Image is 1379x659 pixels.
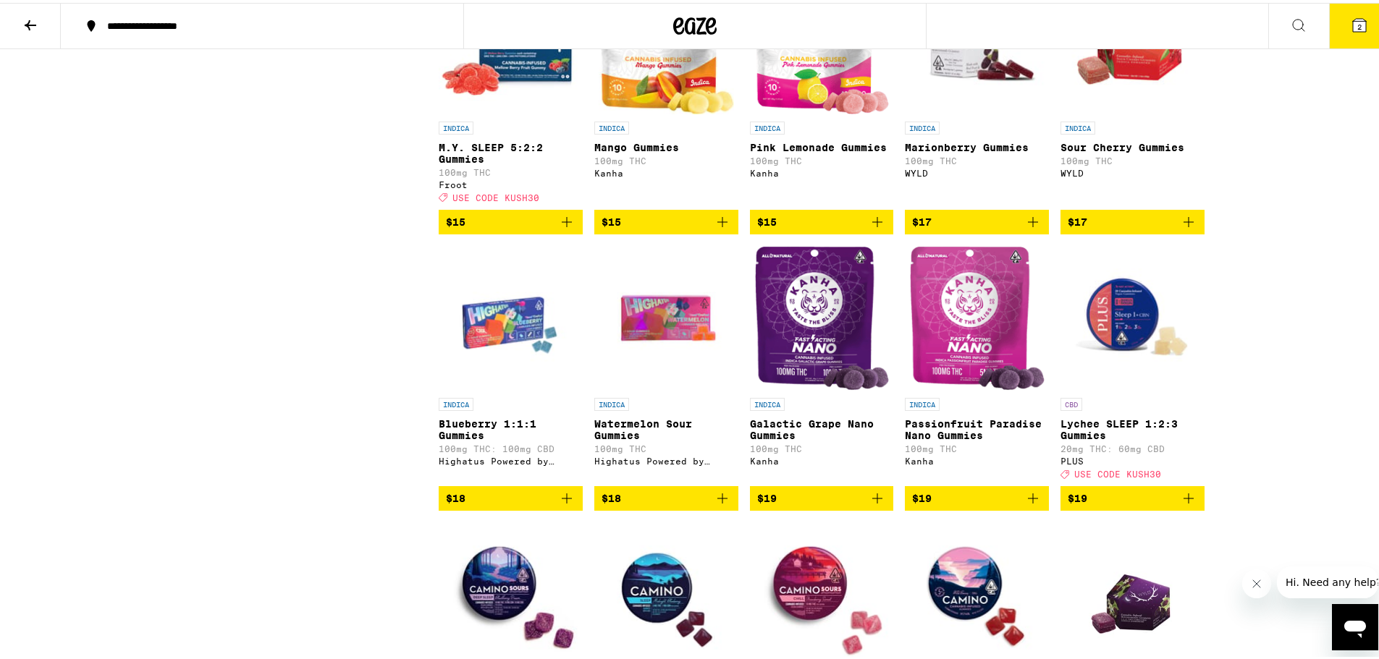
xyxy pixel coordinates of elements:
span: $17 [1068,213,1087,225]
p: M.Y. SLEEP 5:2:2 Gummies [439,139,583,162]
div: Kanha [750,166,894,175]
a: Open page for Lychee SLEEP 1:2:3 Gummies from PLUS [1060,243,1205,483]
span: Hi. Need any help? [9,10,104,22]
p: INDICA [1060,119,1095,132]
button: Add to bag [750,207,894,231]
p: Mango Gummies [594,139,738,150]
p: INDICA [750,395,785,408]
p: 100mg THC [439,165,583,174]
p: 100mg THC [750,153,894,163]
img: Highatus Powered by Cannabiotix - Watermelon Sour Gummies [594,243,738,388]
span: $18 [602,490,621,501]
span: USE CODE KUSH30 [452,190,539,200]
p: 100mg THC [1060,153,1205,163]
button: Add to bag [750,483,894,508]
p: INDICA [594,395,629,408]
p: Galactic Grape Nano Gummies [750,415,894,438]
div: Kanha [594,166,738,175]
a: Open page for Watermelon Sour Gummies from Highatus Powered by Cannabiotix [594,243,738,483]
p: INDICA [905,119,940,132]
p: 100mg THC: 100mg CBD [439,441,583,451]
span: $18 [446,490,465,501]
p: 100mg THC [905,441,1049,451]
span: $15 [446,213,465,225]
p: Lychee SLEEP 1:2:3 Gummies [1060,415,1205,438]
p: Passionfruit Paradise Nano Gummies [905,415,1049,438]
p: Blueberry 1:1:1 Gummies [439,415,583,438]
p: 20mg THC: 60mg CBD [1060,441,1205,451]
span: $15 [757,213,777,225]
span: $15 [602,213,621,225]
div: Highatus Powered by Cannabiotix [439,454,583,463]
img: Kanha - Galactic Grape Nano Gummies [754,243,890,388]
p: 100mg THC [594,441,738,451]
a: Open page for Passionfruit Paradise Nano Gummies from Kanha [905,243,1049,483]
div: WYLD [905,166,1049,175]
p: 100mg THC [594,153,738,163]
button: Add to bag [905,207,1049,231]
img: Kanha - Passionfruit Paradise Nano Gummies [909,243,1045,388]
span: 2 [1357,20,1362,28]
button: Add to bag [439,207,583,231]
iframe: Button to launch messaging window [1332,601,1378,647]
span: $19 [757,490,777,501]
button: Add to bag [439,483,583,508]
span: $19 [912,490,932,501]
button: Add to bag [1060,207,1205,231]
button: Add to bag [1060,483,1205,508]
div: WYLD [1060,166,1205,175]
img: PLUS - Lychee SLEEP 1:2:3 Gummies [1060,243,1205,388]
div: Froot [439,177,583,187]
span: USE CODE KUSH30 [1074,467,1161,476]
button: Add to bag [905,483,1049,508]
div: Kanha [905,454,1049,463]
p: Marionberry Gummies [905,139,1049,150]
div: Kanha [750,454,894,463]
a: Open page for Galactic Grape Nano Gummies from Kanha [750,243,894,483]
div: Highatus Powered by Cannabiotix [594,454,738,463]
p: 100mg THC [750,441,894,451]
p: INDICA [439,395,473,408]
p: INDICA [905,395,940,408]
p: INDICA [439,119,473,132]
span: $17 [912,213,932,225]
iframe: Close message [1242,566,1271,595]
p: INDICA [594,119,629,132]
iframe: Message from company [1277,564,1378,595]
span: $19 [1068,490,1087,501]
p: Sour Cherry Gummies [1060,139,1205,150]
p: INDICA [750,119,785,132]
p: Pink Lemonade Gummies [750,139,894,150]
p: CBD [1060,395,1082,408]
a: Open page for Blueberry 1:1:1 Gummies from Highatus Powered by Cannabiotix [439,243,583,483]
div: PLUS [1060,454,1205,463]
img: Highatus Powered by Cannabiotix - Blueberry 1:1:1 Gummies [439,243,583,388]
button: Add to bag [594,483,738,508]
p: Watermelon Sour Gummies [594,415,738,438]
button: Add to bag [594,207,738,231]
p: 100mg THC [905,153,1049,163]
